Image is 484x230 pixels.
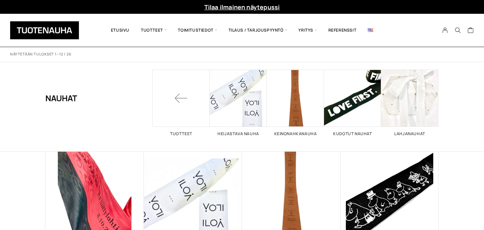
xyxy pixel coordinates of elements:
[451,27,464,33] button: Search
[153,132,210,136] h2: Tuotteet
[105,19,135,42] a: Etusivu
[135,19,172,42] span: Tuotteet
[267,132,324,136] h2: Keinonahkanauha
[267,70,324,136] a: Visit product category Keinonahkanauha
[45,70,77,127] h1: Nauhat
[381,132,438,136] h2: Lahjanauhat
[210,132,267,136] h2: Heijastava nauha
[323,19,362,42] a: Referenssit
[210,70,267,136] a: Visit product category Heijastava nauha
[172,19,223,42] span: Toimitustiedot
[223,19,293,42] span: Tilaus / Tarjouspyyntö
[468,27,474,35] a: Cart
[153,70,210,136] a: Tuotteet
[439,27,452,33] a: My Account
[324,132,381,136] h2: Kudotut nauhat
[10,52,71,57] p: Näytetään tulokset 1–12 / 26
[204,3,280,11] a: Tilaa ilmainen näytepussi
[324,70,381,136] a: Visit product category Kudotut nauhat
[10,21,79,39] img: Tuotenauha Oy
[381,70,438,136] a: Visit product category Lahjanauhat
[368,28,373,32] img: English
[293,19,322,42] span: Yritys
